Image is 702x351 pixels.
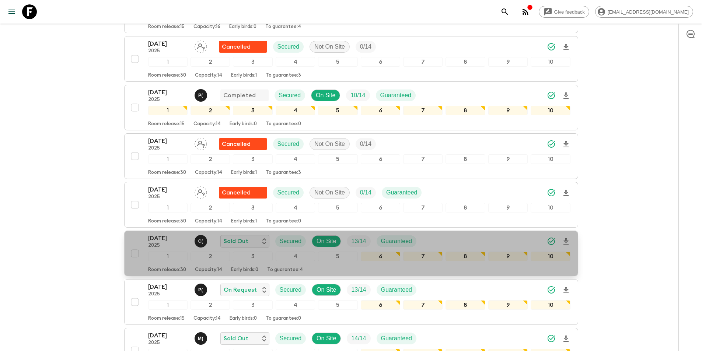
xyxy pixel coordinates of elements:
p: Guaranteed [386,188,418,197]
svg: Synced Successfully [547,140,556,148]
p: Guaranteed [380,91,412,100]
p: Secured [277,140,300,148]
p: Room release: 15 [148,121,185,127]
div: 7 [403,300,443,310]
div: 8 [446,203,485,213]
p: Completed [223,91,256,100]
p: 0 / 14 [360,140,371,148]
p: To guarantee: 0 [266,218,301,224]
p: 2025 [148,48,189,54]
p: Early birds: 1 [231,170,257,176]
button: [DATE]2025Assign pack leaderFlash Pack cancellationSecuredNot On SiteTrip Fill12345678910Room rel... [124,133,578,179]
p: 2025 [148,291,189,297]
span: [EMAIL_ADDRESS][DOMAIN_NAME] [604,9,693,15]
p: Cancelled [222,42,251,51]
button: [DATE]2025Can (Jeerawut) MapromjaiSold OutSecuredOn SiteTrip FillGuaranteed12345678910Room releas... [124,231,578,276]
div: 3 [233,106,272,115]
div: 8 [446,154,485,164]
p: Capacity: 14 [195,170,222,176]
div: On Site [312,284,341,296]
p: Room release: 30 [148,170,186,176]
p: Secured [280,237,302,246]
div: Flash Pack cancellation [219,187,267,199]
svg: Download Onboarding [562,43,570,52]
p: Sold Out [224,237,248,246]
p: 2025 [148,194,189,200]
svg: Download Onboarding [562,91,570,100]
p: On Site [317,237,336,246]
div: 10 [531,57,570,67]
div: 7 [403,252,443,261]
div: Secured [273,41,304,53]
p: 2025 [148,97,189,103]
p: 2025 [148,145,189,151]
div: 1 [148,106,188,115]
div: 5 [318,154,357,164]
p: Early birds: 1 [231,218,257,224]
p: [DATE] [148,88,189,97]
p: Early birds: 0 [229,24,256,30]
span: Give feedback [550,9,589,15]
svg: Synced Successfully [547,42,556,51]
p: Secured [277,188,300,197]
button: search adventures [497,4,512,19]
div: 4 [276,154,315,164]
div: 6 [361,203,400,213]
div: 9 [488,252,528,261]
p: 13 / 14 [351,237,366,246]
p: Capacity: 14 [195,218,222,224]
span: Assign pack leader [195,140,207,146]
svg: Download Onboarding [562,189,570,197]
p: [DATE] [148,137,189,145]
p: Capacity: 14 [193,316,221,322]
div: Secured [275,284,306,296]
div: Trip Fill [356,187,376,199]
div: 1 [148,203,188,213]
p: Early birds: 1 [231,73,257,78]
div: Secured [275,89,305,101]
p: On Request [224,285,257,294]
div: Secured [273,138,304,150]
div: 9 [488,203,528,213]
button: menu [4,4,19,19]
div: Trip Fill [347,333,370,344]
div: 2 [191,57,230,67]
p: Room release: 15 [148,24,185,30]
p: Guaranteed [381,285,412,294]
p: 0 / 14 [360,42,371,51]
div: 5 [318,106,357,115]
div: On Site [312,333,341,344]
div: 4 [276,106,315,115]
p: 10 / 14 [350,91,365,100]
p: Early birds: 0 [231,267,258,273]
div: 3 [233,57,272,67]
div: 7 [403,154,443,164]
svg: Download Onboarding [562,237,570,246]
div: [EMAIL_ADDRESS][DOMAIN_NAME] [595,6,693,18]
div: On Site [312,235,341,247]
div: Secured [273,187,304,199]
p: Secured [280,285,302,294]
button: C( [195,235,209,248]
p: [DATE] [148,39,189,48]
p: Room release: 30 [148,218,186,224]
div: 6 [361,300,400,310]
p: M ( [198,336,203,341]
p: Cancelled [222,140,251,148]
span: Pooky (Thanaphan) Kerdyoo [195,91,209,97]
button: [DATE]2025Pooky (Thanaphan) KerdyooOn RequestSecuredOn SiteTrip FillGuaranteed12345678910Room rel... [124,279,578,325]
div: Trip Fill [356,41,376,53]
p: Secured [279,91,301,100]
div: Trip Fill [347,284,370,296]
a: Give feedback [539,6,589,18]
p: Capacity: 14 [195,73,222,78]
svg: Download Onboarding [562,334,570,343]
p: To guarantee: 0 [266,316,301,322]
p: To guarantee: 3 [266,170,301,176]
p: Guaranteed [381,237,412,246]
div: 10 [531,252,570,261]
button: P( [195,284,209,296]
svg: Download Onboarding [562,286,570,295]
button: [DATE]2025Pooky (Thanaphan) KerdyooCompletedSecuredOn SiteTrip FillGuaranteed12345678910Room rele... [124,85,578,130]
div: 10 [531,106,570,115]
